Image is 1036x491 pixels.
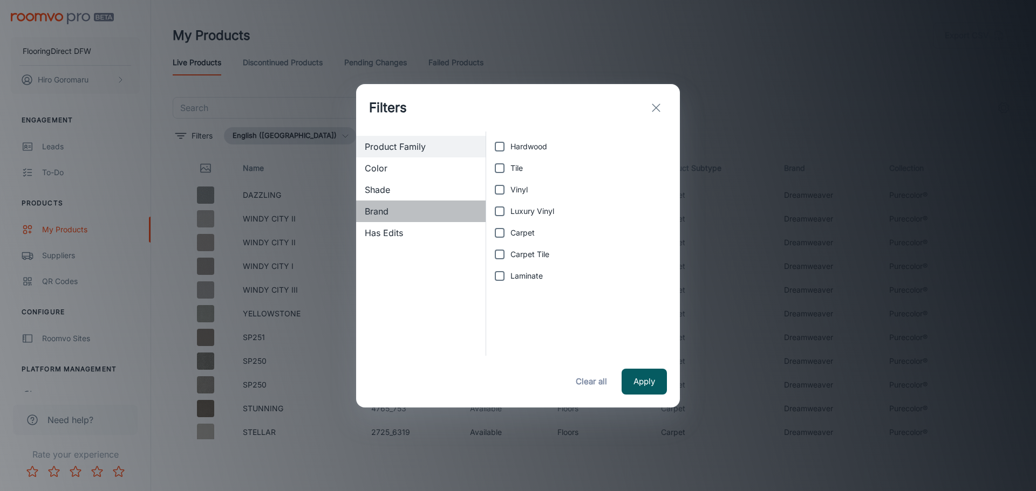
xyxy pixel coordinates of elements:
[356,136,486,157] div: Product Family
[510,162,523,174] span: Tile
[570,369,613,395] button: Clear all
[365,226,477,239] span: Has Edits
[356,179,486,200] div: Shade
[365,183,477,196] span: Shade
[356,157,486,179] div: Color
[510,141,547,153] span: Hardwood
[645,97,667,119] button: exit
[622,369,667,395] button: Apply
[356,200,486,222] div: Brand
[369,98,407,117] h1: Filters
[510,270,543,282] span: Laminate
[365,162,477,175] span: Color
[356,222,486,244] div: Has Edits
[365,140,477,153] span: Product Family
[510,248,549,260] span: Carpet Tile
[510,205,554,217] span: Luxury Vinyl
[365,205,477,218] span: Brand
[510,227,535,239] span: Carpet
[510,184,528,196] span: Vinyl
